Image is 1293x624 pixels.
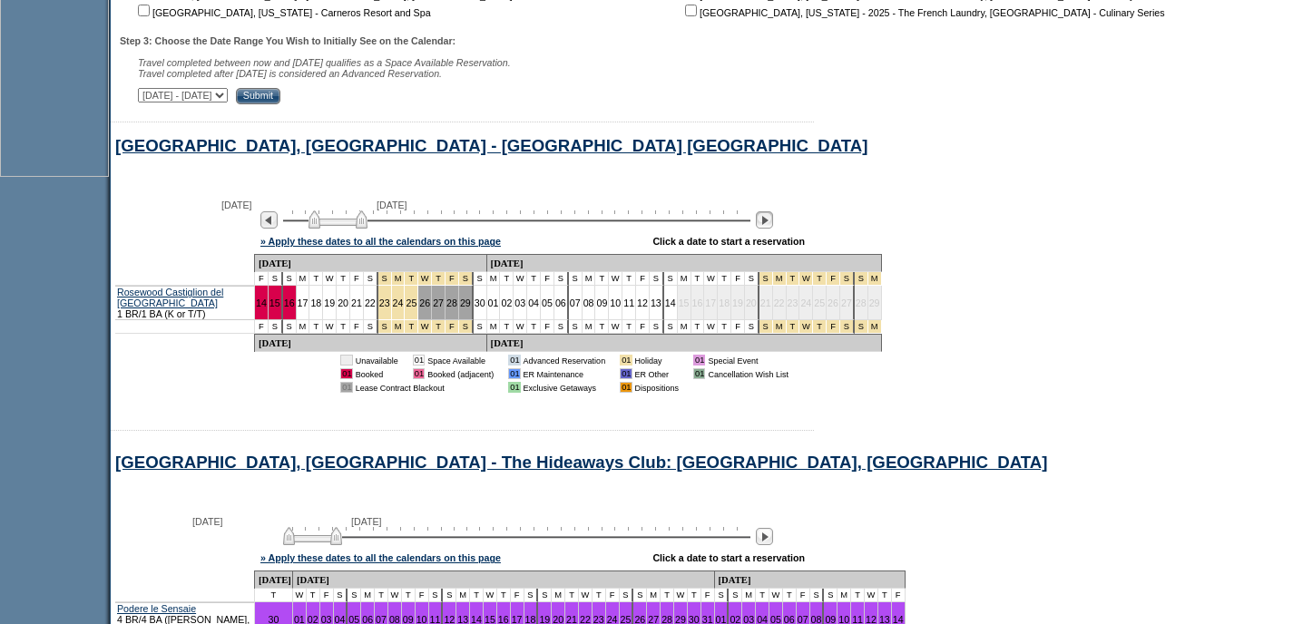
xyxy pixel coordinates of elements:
[487,334,882,352] td: [DATE]
[323,272,337,286] td: W
[783,589,797,602] td: T
[497,589,511,602] td: T
[759,272,773,286] td: Christmas
[340,355,352,366] td: 01
[769,589,783,602] td: W
[840,320,855,334] td: Christmas
[309,320,323,334] td: T
[405,272,418,286] td: Thanksgiving
[651,297,661,308] a: 13
[620,368,632,379] td: 01
[799,286,813,320] td: 24
[799,272,813,286] td: Christmas
[756,211,773,229] img: Next
[134,7,431,18] nobr: [GEOGRAPHIC_DATA], [US_STATE] - Carneros Resort and Spa
[406,297,416,308] a: 25
[309,272,323,286] td: T
[356,355,398,366] td: Unavailable
[678,272,691,286] td: M
[542,297,553,308] a: 05
[138,57,511,68] span: Travel completed between now and [DATE] qualifies as a Space Available Reservation.
[569,272,583,286] td: S
[583,320,596,334] td: M
[475,297,485,308] a: 30
[622,320,636,334] td: T
[579,589,593,602] td: W
[508,355,520,366] td: 01
[255,320,269,334] td: F
[392,272,406,286] td: Thanksgiving
[340,382,352,393] td: 01
[759,286,773,320] td: 21
[269,297,280,308] a: 15
[868,272,882,286] td: New Year's
[855,320,868,334] td: New Year's
[283,320,297,334] td: S
[681,7,1164,18] nobr: [GEOGRAPHIC_DATA], [US_STATE] - 2025 - The French Laundry, [GEOGRAPHIC_DATA] - Culinary Series
[413,368,425,379] td: 01
[759,320,773,334] td: Christmas
[538,589,552,602] td: S
[855,272,868,286] td: New Year's
[665,297,676,308] a: 14
[661,589,674,602] td: T
[609,272,622,286] td: W
[840,286,855,320] td: 27
[255,334,487,352] td: [DATE]
[351,297,362,308] a: 21
[514,272,527,286] td: W
[704,320,718,334] td: W
[323,320,337,334] td: W
[487,320,501,334] td: M
[718,272,731,286] td: T
[138,68,442,79] nobr: Travel completed after [DATE] is considered an Advanced Reservation.
[637,297,648,308] a: 12
[378,320,392,334] td: Thanksgiving
[460,297,471,308] a: 29
[731,286,745,320] td: 19
[269,320,283,334] td: S
[691,272,705,286] td: T
[622,272,636,286] td: T
[298,297,309,308] a: 17
[787,272,800,286] td: Christmas
[527,320,541,334] td: T
[474,320,487,334] td: S
[552,589,565,602] td: M
[487,254,882,272] td: [DATE]
[704,272,718,286] td: W
[474,272,487,286] td: S
[117,287,223,308] a: Rosewood Castiglion del [GEOGRAPHIC_DATA]
[688,589,701,602] td: T
[364,320,378,334] td: S
[115,286,255,320] td: 1 BR/1 BA (K or T/T)
[192,516,223,527] span: [DATE]
[255,254,487,272] td: [DATE]
[524,589,539,602] td: S
[824,589,838,602] td: S
[851,589,865,602] td: T
[609,320,622,334] td: W
[565,589,579,602] td: T
[418,272,432,286] td: Thanksgiving
[283,272,297,286] td: S
[524,368,606,379] td: ER Maintenance
[427,368,494,379] td: Booked (adjacent)
[745,320,759,334] td: S
[555,297,566,308] a: 06
[664,272,678,286] td: S
[307,589,320,602] td: T
[593,589,606,602] td: T
[392,320,406,334] td: Thanksgiving
[340,368,352,379] td: 01
[606,589,620,602] td: F
[514,297,525,308] a: 03
[636,320,650,334] td: F
[487,272,501,286] td: M
[729,589,742,602] td: S
[337,320,350,334] td: T
[501,297,512,308] a: 02
[652,552,805,563] div: Click a date to start a reservation
[827,320,840,334] td: Christmas
[693,368,705,379] td: 01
